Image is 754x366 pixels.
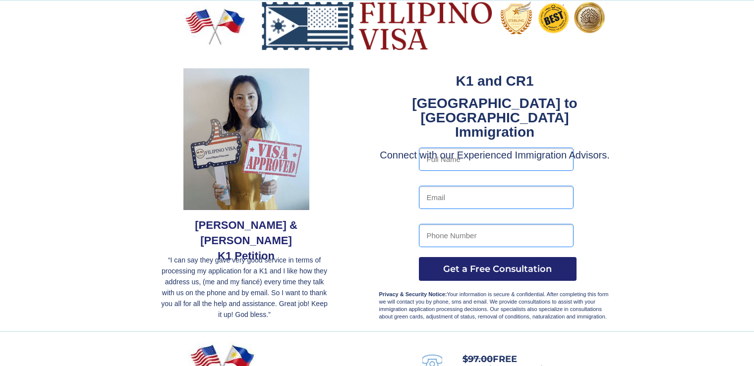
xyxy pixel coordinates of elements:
s: $97.00 [463,354,493,365]
input: Full Name [419,148,574,171]
span: [PERSON_NAME] & [PERSON_NAME] K1 Petition [195,219,297,262]
span: Get a Free Consultation [419,263,577,274]
input: Email [419,186,574,209]
p: “I can say they gave very good service in terms of processing my application for a K1 and I like ... [159,255,330,320]
input: Phone Number [419,224,574,247]
strong: [GEOGRAPHIC_DATA] to [GEOGRAPHIC_DATA] Immigration [412,96,577,140]
strong: K1 and CR1 [456,73,533,89]
strong: Privacy & Security Notice: [379,291,447,297]
span: Your information is secure & confidential. After completing this form we will contact you by phon... [379,291,609,319]
span: FREE [463,354,517,365]
span: Connect with our Experienced Immigration Advisors. [380,150,610,160]
button: Get a Free Consultation [419,257,577,281]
